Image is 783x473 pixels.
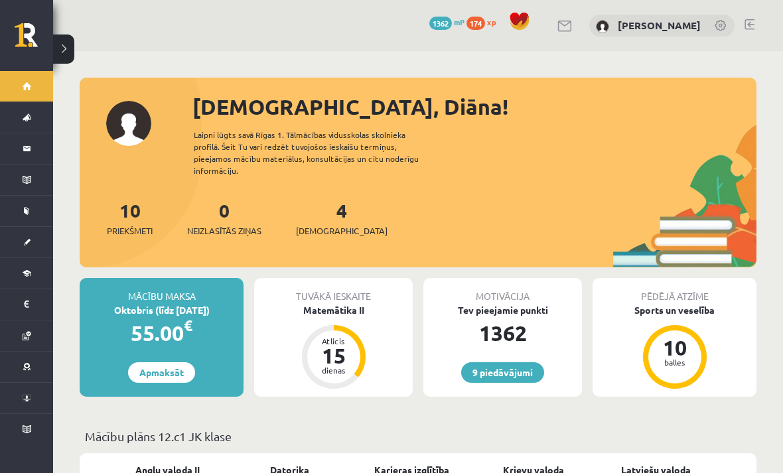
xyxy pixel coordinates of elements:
div: Oktobris (līdz [DATE]) [80,303,244,317]
div: 10 [655,337,695,358]
a: 4[DEMOGRAPHIC_DATA] [296,198,388,237]
span: mP [454,17,464,27]
div: Tev pieejamie punkti [423,303,582,317]
div: Laipni lūgts savā Rīgas 1. Tālmācības vidusskolas skolnieka profilā. Šeit Tu vari redzēt tuvojošo... [194,129,442,176]
span: 174 [466,17,485,30]
div: Sports un veselība [593,303,756,317]
a: 0Neizlasītās ziņas [187,198,261,237]
div: balles [655,358,695,366]
div: 55.00 [80,317,244,349]
a: 174 xp [466,17,502,27]
a: 9 piedāvājumi [461,362,544,383]
span: Neizlasītās ziņas [187,224,261,237]
div: Mācību maksa [80,278,244,303]
div: Tuvākā ieskaite [254,278,413,303]
div: 1362 [423,317,582,349]
span: € [184,316,192,335]
a: 10Priekšmeti [107,198,153,237]
a: Matemātika II Atlicis 15 dienas [254,303,413,391]
span: xp [487,17,496,27]
span: [DEMOGRAPHIC_DATA] [296,224,388,237]
div: [DEMOGRAPHIC_DATA], Diāna! [192,91,756,123]
a: Rīgas 1. Tālmācības vidusskola [15,23,53,56]
a: 1362 mP [429,17,464,27]
div: Motivācija [423,278,582,303]
div: Atlicis [314,337,354,345]
div: Pēdējā atzīme [593,278,756,303]
span: 1362 [429,17,452,30]
a: Sports un veselība 10 balles [593,303,756,391]
a: [PERSON_NAME] [618,19,701,32]
div: Matemātika II [254,303,413,317]
img: Diāna Abbasova [596,20,609,33]
div: 15 [314,345,354,366]
span: Priekšmeti [107,224,153,237]
a: Apmaksāt [128,362,195,383]
p: Mācību plāns 12.c1 JK klase [85,427,751,445]
div: dienas [314,366,354,374]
